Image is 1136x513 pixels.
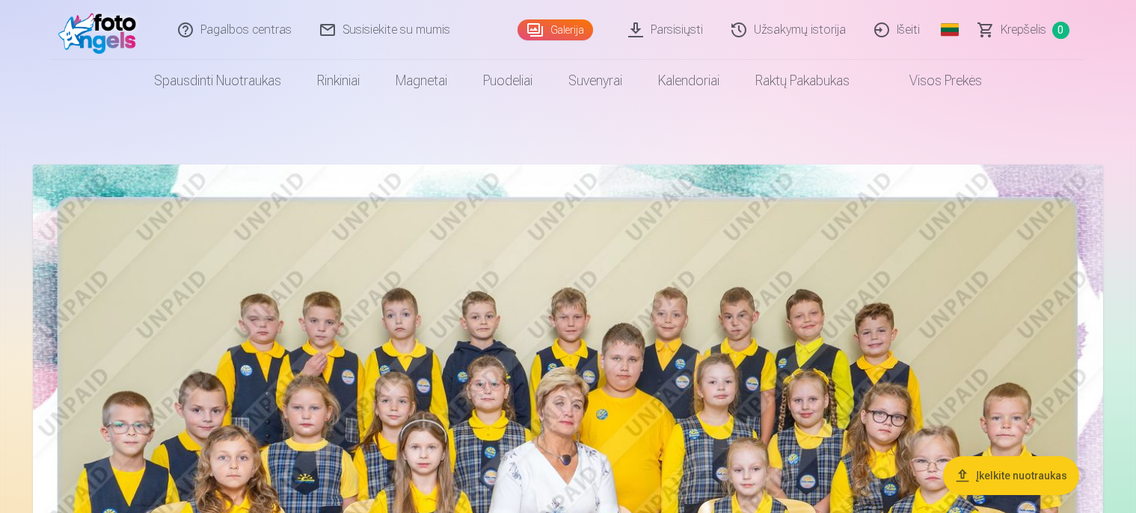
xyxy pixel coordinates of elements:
img: /fa2 [58,6,144,54]
a: Visos prekės [868,60,1000,102]
span: 0 [1052,22,1069,39]
button: Įkelkite nuotraukas [943,456,1079,495]
a: Galerija [518,19,593,40]
a: Kalendoriai [640,60,737,102]
a: Raktų pakabukas [737,60,868,102]
a: Magnetai [378,60,465,102]
a: Spausdinti nuotraukas [136,60,299,102]
span: Krepšelis [1001,21,1046,39]
a: Puodeliai [465,60,550,102]
a: Suvenyrai [550,60,640,102]
a: Rinkiniai [299,60,378,102]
